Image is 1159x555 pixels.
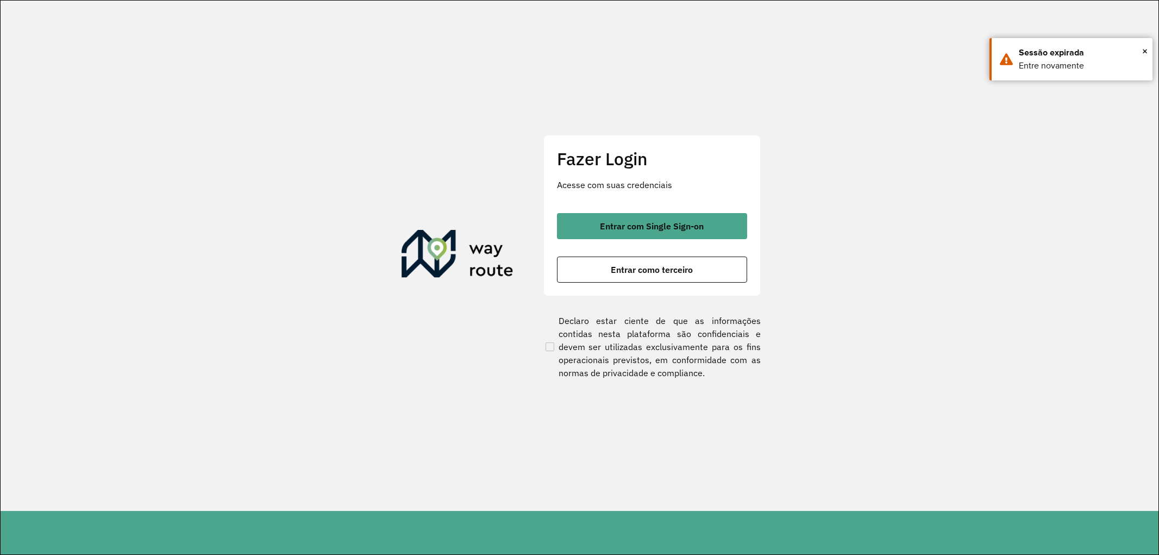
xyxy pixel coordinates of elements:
[557,178,747,191] p: Acesse com suas credenciais
[543,314,761,379] label: Declaro estar ciente de que as informações contidas nesta plataforma são confidenciais e devem se...
[1019,59,1144,72] div: Entre novamente
[1142,43,1148,59] button: Close
[557,257,747,283] button: button
[611,265,693,274] span: Entrar como terceiro
[402,230,513,282] img: Roteirizador AmbevTech
[557,148,747,169] h2: Fazer Login
[600,222,704,230] span: Entrar com Single Sign-on
[1142,43,1148,59] span: ×
[1019,46,1144,59] div: Sessão expirada
[557,213,747,239] button: button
